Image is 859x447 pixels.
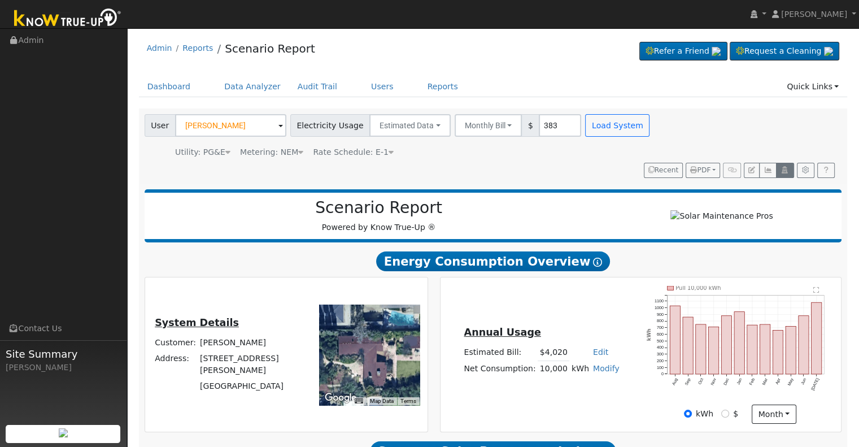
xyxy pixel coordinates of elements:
button: Recent [644,163,683,179]
text: Dec [723,377,731,386]
rect: onclick="" [748,325,758,374]
text: 600 [657,332,664,337]
button: Settings [797,163,814,179]
td: [PERSON_NAME] [198,335,304,351]
text: 700 [657,325,664,330]
text: Feb [749,377,756,386]
h2: Scenario Report [156,198,601,218]
a: Users [363,76,402,97]
span: Alias: None [313,147,394,157]
div: Metering: NEM [240,146,303,158]
td: Estimated Bill: [462,345,538,361]
text: Jun [800,377,808,386]
rect: onclick="" [735,311,745,374]
text: 100 [657,365,664,370]
span: Energy Consumption Overview [376,251,610,272]
text: 900 [657,311,664,316]
td: Net Consumption: [462,361,538,377]
a: Terms [400,398,416,404]
text: 1000 [655,305,664,310]
span: PDF [690,166,710,174]
td: [STREET_ADDRESS][PERSON_NAME] [198,351,304,379]
label: kWh [696,408,713,420]
button: Estimated Data [369,114,451,137]
img: Solar Maintenance Pros [670,210,773,222]
rect: onclick="" [799,315,809,374]
div: [PERSON_NAME] [6,362,121,374]
rect: onclick="" [709,327,719,374]
button: Login As [776,163,793,179]
a: Quick Links [778,76,847,97]
text: 0 [661,371,664,376]
a: Scenario Report [225,42,315,55]
td: 10,000 [538,361,569,377]
button: Multi-Series Graph [759,163,777,179]
span: Electricity Usage [290,114,370,137]
input: $ [721,410,729,418]
a: Modify [593,364,620,373]
button: Keyboard shortcuts [355,397,363,405]
text: Pull 10,000 kWh [676,285,722,291]
text: 800 [657,318,664,323]
text: Oct [697,377,705,385]
button: Edit User [744,163,760,179]
text: kWh [647,328,652,341]
text: 300 [657,351,664,357]
td: Customer: [153,335,198,351]
rect: onclick="" [670,306,680,374]
div: Utility: PG&E [175,146,230,158]
rect: onclick="" [696,324,706,374]
rect: onclick="" [760,324,770,374]
text:  [814,287,820,293]
rect: onclick="" [683,317,693,374]
label: $ [733,408,738,420]
rect: onclick="" [773,330,783,374]
span: $ [521,114,539,137]
a: Refer a Friend [639,42,727,61]
text: 1100 [655,298,664,303]
a: Open this area in Google Maps (opens a new window) [322,390,359,405]
img: retrieve [824,47,833,56]
img: retrieve [59,428,68,437]
a: Reports [182,44,213,53]
a: Audit Trail [289,76,346,97]
td: kWh [569,361,591,377]
a: Dashboard [139,76,199,97]
input: Select a User [175,114,286,137]
text: Sep [684,377,692,387]
img: retrieve [712,47,721,56]
button: Monthly Bill [455,114,522,137]
button: PDF [686,163,720,179]
a: Help Link [817,163,835,179]
text: 200 [657,358,664,363]
u: System Details [155,317,239,328]
rect: onclick="" [722,315,732,374]
td: [GEOGRAPHIC_DATA] [198,379,304,394]
button: month [752,405,796,424]
text: Mar [761,377,769,386]
td: Address: [153,351,198,379]
a: Reports [419,76,466,97]
span: [PERSON_NAME] [781,10,847,19]
rect: onclick="" [786,326,796,374]
text: Apr [775,377,782,385]
rect: onclick="" [812,302,822,374]
a: Admin [147,44,172,53]
img: Know True-Up [8,6,127,32]
span: User [145,114,176,137]
td: $4,020 [538,345,569,361]
text: Nov [710,377,718,386]
button: Load System [585,114,649,137]
input: kWh [684,410,692,418]
a: Edit [593,348,608,357]
img: Google [322,390,359,405]
button: Map Data [370,397,394,405]
text: [DATE] [810,377,821,392]
div: Powered by Know True-Up ® [150,198,608,233]
text: May [787,377,795,387]
a: Request a Cleaning [730,42,839,61]
text: Aug [671,377,679,387]
a: Data Analyzer [216,76,289,97]
text: Jan [736,377,743,386]
u: Annual Usage [464,327,540,338]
